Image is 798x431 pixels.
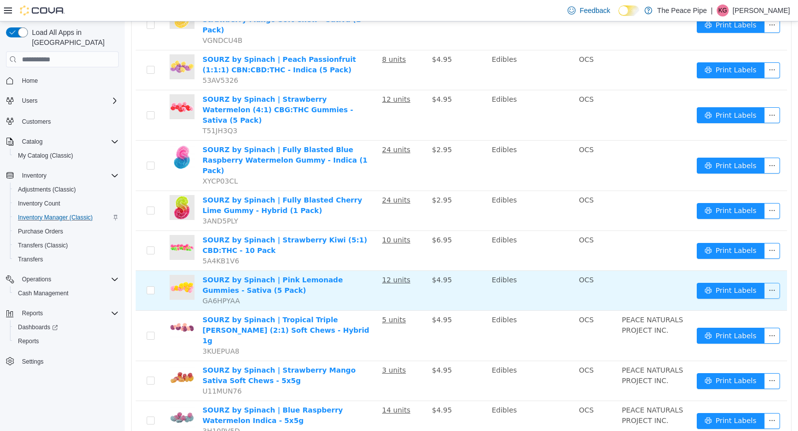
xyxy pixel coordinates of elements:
[2,306,123,320] button: Reports
[18,136,46,148] button: Catalog
[497,345,559,363] span: PEACE NATURALS PROJECT INC.
[18,307,119,319] span: Reports
[14,225,67,237] a: Purchase Orders
[572,136,640,152] button: icon: printerPrint Labels
[14,212,119,223] span: Inventory Manager (Classic)
[639,352,655,368] button: icon: ellipsis
[497,385,559,403] span: PEACE NATURALS PROJECT INC.
[78,366,117,374] span: U11MUN76
[14,150,119,162] span: My Catalog (Classic)
[78,275,115,283] span: GA6HPYAA
[14,239,72,251] a: Transfers (Classic)
[45,253,70,278] img: SOURZ by Spinach | Pink Lemonade Gummies - Sativa (5 Pack) hero shot
[78,34,231,52] a: SOURZ by Spinach | Peach Passionfruit (1:1:1) CBN:CBD:THC - Indica (5 Pack)
[572,221,640,237] button: icon: printerPrint Labels
[10,183,123,197] button: Adjustments (Classic)
[18,227,63,235] span: Purchase Orders
[2,94,123,108] button: Users
[45,384,70,409] img: SOURZ by Spinach | Blue Raspberry Watermelon Indica - 5x5g hero shot
[18,273,119,285] span: Operations
[363,249,450,289] td: Edibles
[257,34,281,42] u: 8 units
[639,221,655,237] button: icon: ellipsis
[18,200,60,208] span: Inventory Count
[257,345,281,353] u: 3 units
[78,345,231,363] a: SOURZ by Spinach | Strawberry Mango Sativa Soft Chews - 5x5g
[639,182,655,198] button: icon: ellipsis
[363,69,450,119] td: Edibles
[2,114,123,128] button: Customers
[718,4,727,16] span: KG
[572,392,640,408] button: icon: printerPrint Labels
[78,254,218,273] a: SOURZ by Spinach | Pink Lemonade Gummies - Sativa (5 Pack)
[18,74,119,87] span: Home
[639,41,655,57] button: icon: ellipsis
[18,241,68,249] span: Transfers (Classic)
[18,115,119,127] span: Customers
[572,352,640,368] button: icon: printerPrint Labels
[363,170,450,210] td: Edibles
[14,184,119,196] span: Adjustments (Classic)
[18,170,50,182] button: Inventory
[78,215,242,233] a: SOURZ by Spinach | Strawberry Kiwi (5:1) CBD:THC - 10 Pack
[14,335,43,347] a: Reports
[22,138,42,146] span: Catalog
[78,385,218,403] a: SOURZ by Spinach | Blue Raspberry Watermelon Indica - 5x5g
[18,323,58,331] span: Dashboards
[14,184,80,196] a: Adjustments (Classic)
[363,340,450,380] td: Edibles
[307,294,327,302] span: $4.95
[307,345,327,353] span: $4.95
[18,273,55,285] button: Operations
[78,294,244,323] a: SOURZ by Spinach | Tropical Triple [PERSON_NAME] (2:1) Soft Chews - Hybrid 1g
[717,4,729,16] div: Katie Gordon
[454,124,469,132] span: OCS
[307,34,327,42] span: $4.95
[257,385,286,393] u: 14 units
[22,172,46,180] span: Inventory
[572,182,640,198] button: icon: printerPrint Labels
[307,215,327,222] span: $6.95
[14,198,119,210] span: Inventory Count
[10,320,123,334] a: Dashboards
[572,306,640,322] button: icon: printerPrint Labels
[78,55,114,63] span: 53AV5326
[45,123,70,148] img: SOURZ by Spinach | Fully Blasted Blue Raspberry Watermelon Gummy - Indica (1 Pack) hero shot
[257,215,286,222] u: 10 units
[20,5,65,15] img: Cova
[10,286,123,300] button: Cash Management
[78,74,228,103] a: SOURZ by Spinach | Strawberry Watermelon (4:1) CBG:THC Gummies - Sativa (5 Pack)
[14,239,119,251] span: Transfers (Classic)
[22,309,43,317] span: Reports
[2,73,123,88] button: Home
[78,105,113,113] span: T51JH3Q3
[14,335,119,347] span: Reports
[307,74,327,82] span: $4.95
[45,33,70,58] img: SOURZ by Spinach | Peach Passionfruit (1:1:1) CBN:CBD:THC - Indica (5 Pack) hero shot
[78,235,115,243] span: 5A4KB1V6
[78,156,113,164] span: XYCP03CL
[363,210,450,249] td: Edibles
[307,385,327,393] span: $4.95
[572,41,640,57] button: icon: printerPrint Labels
[2,354,123,369] button: Settings
[572,86,640,102] button: icon: printerPrint Labels
[45,174,70,199] img: SOURZ by Spinach | Fully Blasted Cherry Lime Gummy - Hybrid (1 Pack) hero shot
[639,86,655,102] button: icon: ellipsis
[18,136,119,148] span: Catalog
[22,77,38,85] span: Home
[639,136,655,152] button: icon: ellipsis
[307,124,327,132] span: $2.95
[564,0,614,20] a: Feedback
[10,211,123,224] button: Inventory Manager (Classic)
[257,254,286,262] u: 12 units
[14,225,119,237] span: Purchase Orders
[14,253,47,265] a: Transfers
[10,334,123,348] button: Reports
[454,34,469,42] span: OCS
[45,344,70,369] img: SOURZ by Spinach | Strawberry Mango Sativa Soft Chews - 5x5g hero shot
[454,345,469,353] span: OCS
[18,307,47,319] button: Reports
[10,149,123,163] button: My Catalog (Classic)
[639,392,655,408] button: icon: ellipsis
